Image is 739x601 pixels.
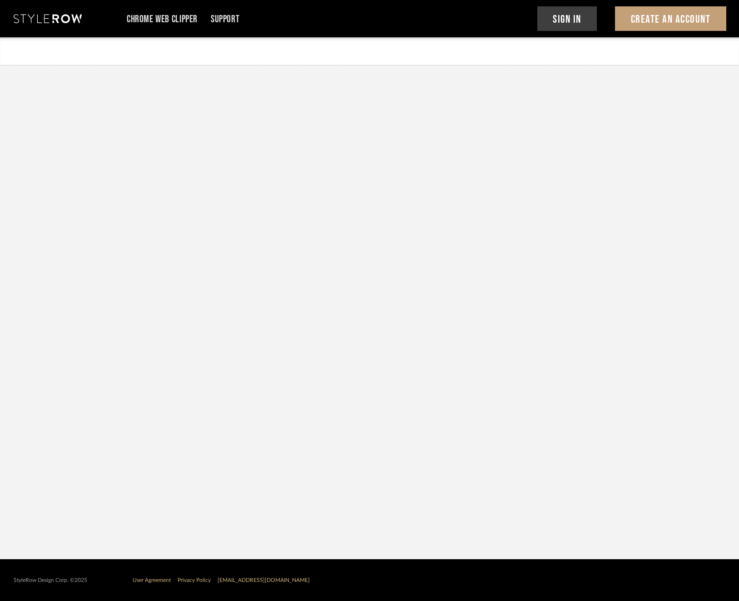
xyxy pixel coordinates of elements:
a: User Agreement [133,577,171,583]
button: Sign In [537,6,597,31]
a: Chrome Web Clipper [127,15,198,23]
a: Privacy Policy [178,577,211,583]
a: [EMAIL_ADDRESS][DOMAIN_NAME] [218,577,310,583]
button: Create An Account [615,6,726,31]
a: Support [211,15,239,23]
div: StyleRow Design Corp. ©2025 [14,577,87,584]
